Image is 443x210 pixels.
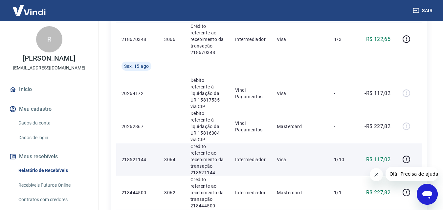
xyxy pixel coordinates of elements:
[16,116,90,130] a: Dados da conta
[16,179,90,192] a: Recebíveis Futuros Online
[411,5,435,17] button: Sair
[16,164,90,177] a: Relatório de Recebíveis
[370,168,383,181] iframe: Fechar mensagem
[277,36,323,43] p: Visa
[334,90,353,97] p: -
[16,193,90,206] a: Contratos com credores
[4,5,55,10] span: Olá! Precisa de ajuda?
[365,123,390,130] p: -R$ 227,82
[16,131,90,144] a: Dados de login
[365,89,390,97] p: -R$ 117,02
[190,23,225,56] p: Crédito referente ao recebimento da transação 218670348
[277,90,323,97] p: Visa
[23,55,75,62] p: [PERSON_NAME]
[13,65,85,71] p: [EMAIL_ADDRESS][DOMAIN_NAME]
[235,120,266,133] p: Vindi Pagamentos
[122,36,154,43] p: 218670348
[417,184,438,205] iframe: Botão para abrir a janela de mensagens
[124,63,149,69] span: Sex, 15 ago
[235,36,266,43] p: Intermediador
[366,189,391,197] p: R$ 227,82
[190,176,225,209] p: Crédito referente ao recebimento da transação 218444500
[122,189,154,196] p: 218444500
[122,123,154,130] p: 20262867
[164,156,180,163] p: 3064
[277,189,323,196] p: Mastercard
[334,189,353,196] p: 1/1
[190,110,225,143] p: Débito referente à liquidação da UR 15816304 via CIP
[36,26,62,52] div: R
[164,36,180,43] p: 3066
[334,36,353,43] p: 1/3
[122,156,154,163] p: 218521144
[8,149,90,164] button: Meus recebíveis
[334,156,353,163] p: 1/10
[235,87,266,100] p: Vindi Pagamentos
[277,156,323,163] p: Visa
[277,123,323,130] p: Mastercard
[164,189,180,196] p: 3062
[366,35,391,43] p: R$ 122,65
[8,82,90,97] a: Início
[190,77,225,110] p: Débito referente à liquidação da UR 15817535 via CIP
[334,123,353,130] p: -
[8,0,51,20] img: Vindi
[122,90,154,97] p: 20264172
[366,156,391,163] p: R$ 117,02
[235,189,266,196] p: Intermediador
[235,156,266,163] p: Intermediador
[190,143,225,176] p: Crédito referente ao recebimento da transação 218521144
[8,102,90,116] button: Meu cadastro
[386,167,438,181] iframe: Mensagem da empresa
